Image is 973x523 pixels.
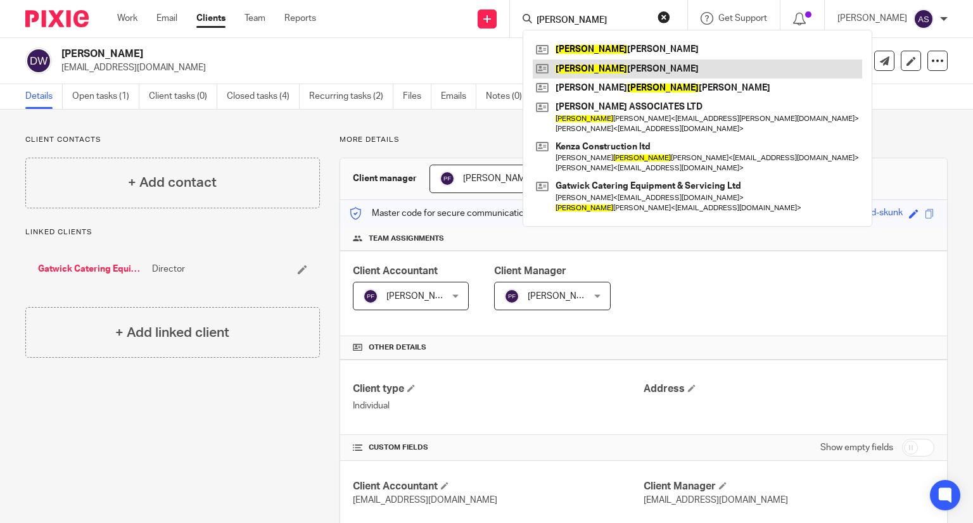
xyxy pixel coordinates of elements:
span: [PERSON_NAME] [528,292,597,301]
div: governing-khaki-spotted-skunk [779,206,903,221]
p: [EMAIL_ADDRESS][DOMAIN_NAME] [61,61,775,74]
span: [EMAIL_ADDRESS][DOMAIN_NAME] [644,496,788,505]
a: Reports [284,12,316,25]
span: Client Manager [494,266,566,276]
img: Pixie [25,10,89,27]
span: [PERSON_NAME] [386,292,456,301]
span: Director [152,263,185,275]
a: Client tasks (0) [149,84,217,109]
img: svg%3E [25,47,52,74]
h4: + Add contact [128,173,217,192]
input: Search [535,15,649,27]
label: Show empty fields [820,441,893,454]
span: Get Support [718,14,767,23]
h2: [PERSON_NAME] [61,47,633,61]
a: Notes (0) [486,84,532,109]
span: Other details [369,343,426,353]
img: svg%3E [913,9,934,29]
p: Client contacts [25,135,320,145]
button: Clear [658,11,670,23]
h4: + Add linked client [115,323,229,343]
a: Details [25,84,63,109]
h4: Client Manager [644,480,934,493]
a: Open tasks (1) [72,84,139,109]
a: Clients [196,12,226,25]
a: Closed tasks (4) [227,84,300,109]
h4: CUSTOM FIELDS [353,443,644,453]
span: Team assignments [369,234,444,244]
a: Email [156,12,177,25]
img: svg%3E [504,289,519,304]
img: svg%3E [363,289,378,304]
h4: Client Accountant [353,480,644,493]
p: Master code for secure communications and files [350,207,568,220]
p: Individual [353,400,644,412]
p: [PERSON_NAME] [837,12,907,25]
a: Gatwick Catering Equipment & Servicing Ltd [38,263,146,275]
img: svg%3E [440,171,455,186]
a: Emails [441,84,476,109]
h4: Client type [353,382,644,396]
a: Files [403,84,431,109]
span: [PERSON_NAME] [463,174,533,183]
p: Linked clients [25,227,320,237]
a: Recurring tasks (2) [309,84,393,109]
span: [EMAIL_ADDRESS][DOMAIN_NAME] [353,496,497,505]
h4: Address [644,382,934,396]
p: More details [340,135,948,145]
a: Work [117,12,137,25]
a: Team [245,12,265,25]
span: Client Accountant [353,266,438,276]
h3: Client manager [353,172,417,185]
